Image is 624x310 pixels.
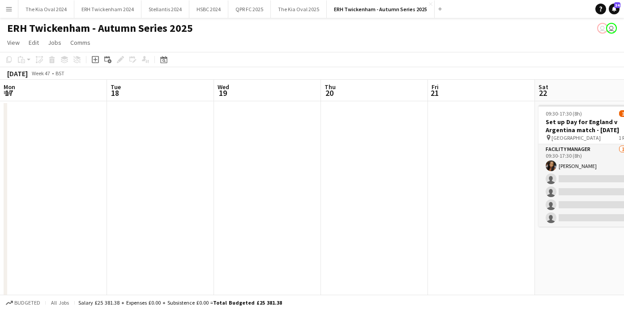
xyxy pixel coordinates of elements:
[7,39,20,47] span: View
[2,88,15,98] span: 17
[432,83,439,91] span: Fri
[111,83,121,91] span: Tue
[14,300,40,306] span: Budgeted
[189,0,228,18] button: HSBC 2024
[551,134,601,141] span: [GEOGRAPHIC_DATA]
[323,88,336,98] span: 20
[74,0,141,18] button: ERH Twickenham 2024
[70,39,90,47] span: Comms
[327,0,435,18] button: ERH Twickenham - Autumn Series 2025
[537,88,548,98] span: 22
[4,83,15,91] span: Mon
[7,69,28,78] div: [DATE]
[218,83,229,91] span: Wed
[216,88,229,98] span: 19
[44,37,65,48] a: Jobs
[49,299,71,306] span: All jobs
[539,83,548,91] span: Sat
[4,298,42,308] button: Budgeted
[606,23,617,34] app-user-avatar: Sam Johannesson
[109,88,121,98] span: 18
[29,39,39,47] span: Edit
[213,299,282,306] span: Total Budgeted £25 381.38
[30,70,52,77] span: Week 47
[546,110,582,117] span: 09:30-17:30 (8h)
[597,23,608,34] app-user-avatar: Sam Johannesson
[48,39,61,47] span: Jobs
[78,299,282,306] div: Salary £25 381.38 + Expenses £0.00 + Subsistence £0.00 =
[609,4,620,14] a: 34
[18,0,74,18] button: The Kia Oval 2024
[7,22,193,35] h1: ERH Twickenham - Autumn Series 2025
[614,2,620,8] span: 34
[25,37,43,48] a: Edit
[430,88,439,98] span: 21
[228,0,271,18] button: QPR FC 2025
[141,0,189,18] button: Stellantis 2024
[271,0,327,18] button: The Kia Oval 2025
[56,70,64,77] div: BST
[325,83,336,91] span: Thu
[4,37,23,48] a: View
[67,37,94,48] a: Comms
